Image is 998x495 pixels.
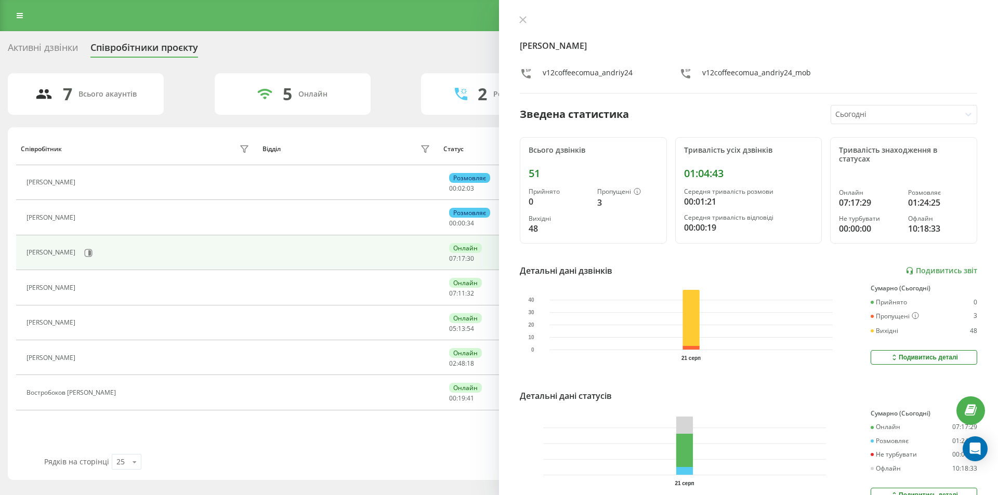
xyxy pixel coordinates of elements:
span: 07 [449,289,456,298]
div: Онлайн [449,348,482,358]
div: [PERSON_NAME] [27,284,78,291]
div: 0 [974,299,977,306]
div: Розмовляє [449,208,490,218]
div: Статус [443,145,464,153]
text: 30 [528,310,534,315]
div: Середня тривалість відповіді [684,214,813,221]
div: 00:00:00 [839,222,899,235]
div: v12coffeecomua_andriy24 [543,68,633,83]
div: 00:00:00 [952,451,977,458]
div: 07:17:29 [839,196,899,209]
div: Активні дзвінки [8,42,78,58]
div: Онлайн [449,243,482,253]
text: 21 серп [675,480,694,486]
div: 10:18:33 [952,465,977,472]
div: Не турбувати [871,451,917,458]
div: Пропущені [871,312,919,320]
div: Open Intercom Messenger [963,436,988,461]
span: 07 [449,254,456,263]
div: 01:24:25 [908,196,968,209]
div: 01:24:25 [952,437,977,445]
span: 34 [467,219,474,228]
span: 41 [467,394,474,403]
div: 3 [974,312,977,320]
div: Не турбувати [839,215,899,222]
span: 18 [467,359,474,368]
div: [PERSON_NAME] [27,354,78,362]
div: Онлайн [449,278,482,288]
div: Детальні дані дзвінків [520,264,612,277]
span: 48 [458,359,465,368]
div: 7 [63,84,72,104]
span: 00 [449,184,456,193]
div: : : [449,255,474,262]
div: [PERSON_NAME] [27,214,78,221]
span: 00 [449,219,456,228]
span: 19 [458,394,465,403]
div: Вихідні [871,327,898,335]
div: 10:18:33 [908,222,968,235]
span: 30 [467,254,474,263]
div: [PERSON_NAME] [27,319,78,326]
div: Сумарно (Сьогодні) [871,410,977,417]
div: Розмовляють [493,90,544,99]
div: Середня тривалість розмови [684,188,813,195]
div: : : [449,185,474,192]
div: Співробітник [21,145,62,153]
button: Подивитись деталі [871,350,977,365]
span: Рядків на сторінці [44,457,109,466]
span: 05 [449,324,456,333]
div: Відділ [262,145,281,153]
div: Онлайн [449,313,482,323]
div: Онлайн [871,423,900,431]
span: 00 [449,394,456,403]
div: Прийнято [871,299,907,306]
div: Онлайн [449,383,482,393]
div: 0 [529,195,589,208]
div: : : [449,360,474,367]
div: 00:01:21 [684,195,813,208]
div: [PERSON_NAME] [27,249,78,256]
div: 01:04:43 [684,167,813,180]
span: 02 [458,184,465,193]
div: Розмовляє [908,189,968,196]
div: Всього дзвінків [529,146,658,155]
text: 21 серп [681,355,701,361]
span: 00 [458,219,465,228]
div: Вихідні [529,215,589,222]
div: 2 [478,84,487,104]
text: 10 [528,335,534,340]
div: 48 [529,222,589,235]
div: : : [449,395,474,402]
span: 11 [458,289,465,298]
h4: [PERSON_NAME] [520,39,977,52]
div: Тривалість знаходження в статусах [839,146,968,164]
div: 25 [116,457,125,467]
div: [PERSON_NAME] [27,179,78,186]
div: Пропущені [597,188,658,196]
div: Розмовляє [871,437,909,445]
div: Зведена статистика [520,106,629,122]
div: Тривалість усіх дзвінків [684,146,813,155]
span: 02 [449,359,456,368]
span: 32 [467,289,474,298]
div: Подивитись деталі [890,353,958,362]
div: : : [449,290,474,297]
div: Онлайн [298,90,327,99]
span: 54 [467,324,474,333]
div: v12coffeecomua_andriy24_mob [702,68,811,83]
div: 00:00:19 [684,221,813,234]
div: 51 [529,167,658,180]
div: Востробоков [PERSON_NAME] [27,389,119,396]
span: 13 [458,324,465,333]
div: : : [449,220,474,227]
div: Сумарно (Сьогодні) [871,285,977,292]
div: 3 [597,196,658,209]
a: Подивитись звіт [905,266,977,275]
div: : : [449,325,474,332]
div: Співробітники проєкту [90,42,198,58]
div: 5 [283,84,292,104]
text: 0 [531,347,534,353]
div: 07:17:29 [952,423,977,431]
div: Офлайн [908,215,968,222]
